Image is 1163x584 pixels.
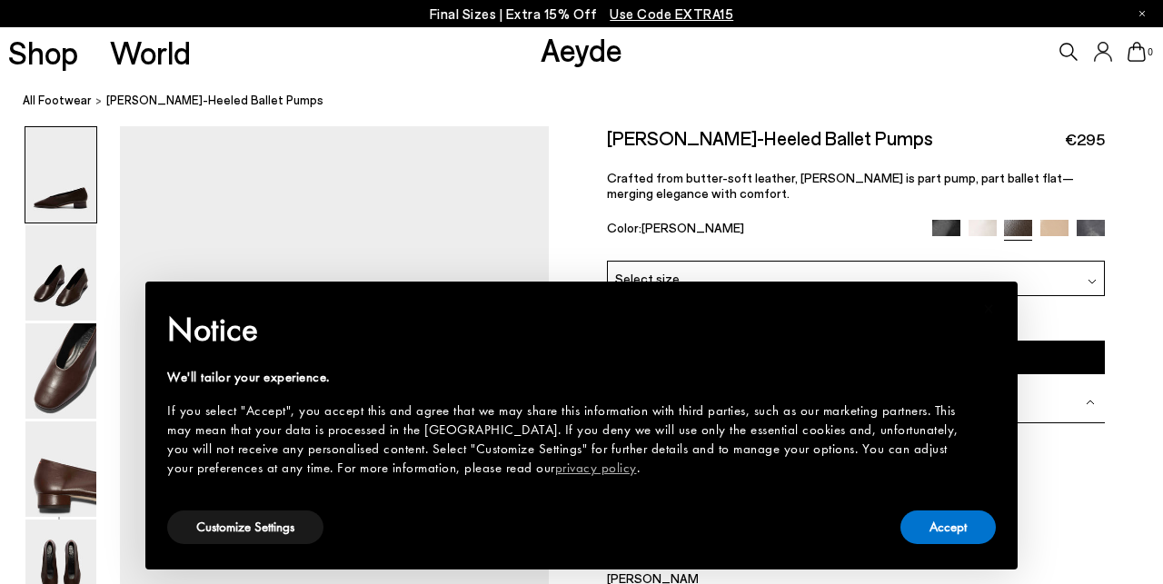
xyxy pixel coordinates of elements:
[167,510,323,544] button: Customize Settings
[167,306,967,353] h2: Notice
[167,401,967,478] div: If you select "Accept", you accept this and agree that we may share this information with third p...
[967,287,1010,331] button: Close this notice
[555,459,637,477] a: privacy policy
[900,510,996,544] button: Accept
[167,368,967,387] div: We'll tailor your experience.
[983,294,995,322] span: ×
